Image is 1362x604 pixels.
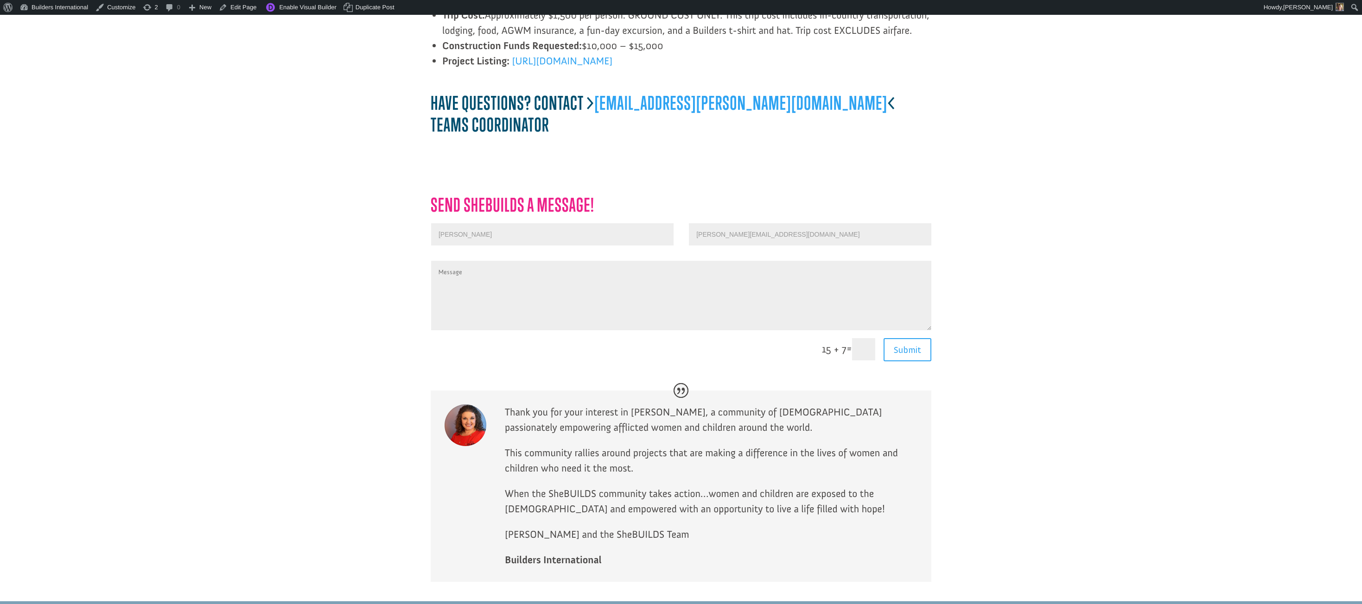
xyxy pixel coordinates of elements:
[431,92,931,140] h3: Have questions? Contact > < Teams coordinator
[512,55,612,67] span: [URL][DOMAIN_NAME]
[689,223,931,245] input: Email Address
[17,29,127,35] div: to
[505,554,604,566] strong: Builders International
[1283,4,1333,11] span: [PERSON_NAME]
[431,223,674,245] input: Name
[431,194,931,223] h3: send shebuilds a message!
[884,338,931,361] button: Submit
[17,9,127,28] div: [PERSON_NAME] donated $200
[17,19,24,27] img: emoji heart
[822,343,846,355] span: 15 + 7
[512,55,612,72] a: [URL][DOMAIN_NAME]
[505,406,882,434] span: Thank you for your interest in [PERSON_NAME], a community of [DEMOGRAPHIC_DATA] passionately empo...
[25,37,127,44] span: [GEOGRAPHIC_DATA] , [GEOGRAPHIC_DATA]
[505,447,898,474] span: This community rallies around projects that are making a difference in the lives of women and chi...
[505,487,885,515] span: When the SheBUILDS community takes action…women and children are exposed to the [DEMOGRAPHIC_DATA...
[822,338,875,360] p: =
[442,9,485,21] b: Trip Cost:
[131,19,172,35] button: Donate
[582,39,663,52] span: $10,000 – $15,000
[442,39,582,52] b: Construction Funds Requested:
[594,92,887,119] a: [EMAIL_ADDRESS][PERSON_NAME][DOMAIN_NAME]
[442,55,509,67] b: Project Listing:
[442,9,929,37] span: Approximately $1,500 per person. GROUND COST ONLY. This trip cost includes in-country transportat...
[505,528,689,541] span: [PERSON_NAME] and the SheBUILDS Team
[17,37,23,44] img: US.png
[22,28,76,35] strong: Project Shovel Ready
